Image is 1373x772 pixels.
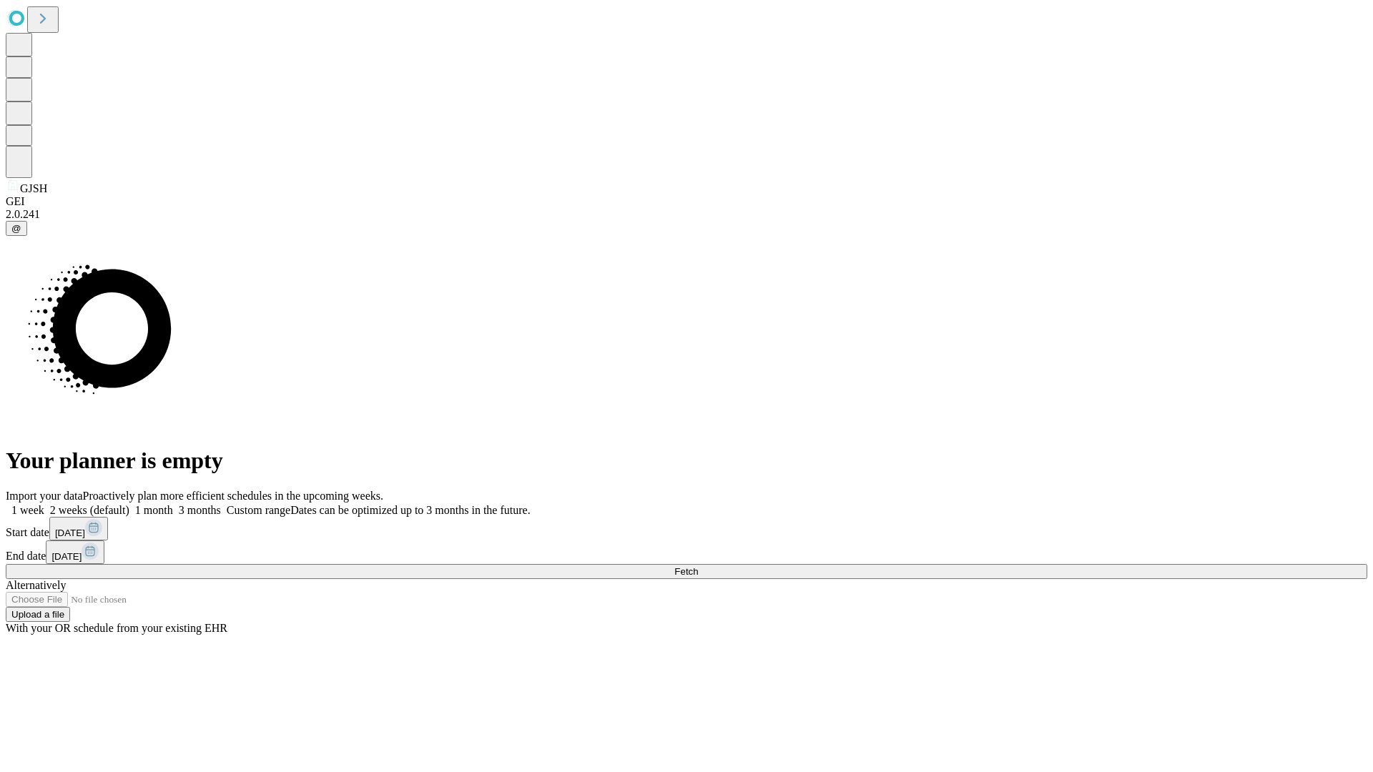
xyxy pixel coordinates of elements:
span: @ [11,223,21,234]
span: Proactively plan more efficient schedules in the upcoming weeks. [83,490,383,502]
span: GJSH [20,182,47,194]
span: [DATE] [51,551,82,562]
h1: Your planner is empty [6,447,1367,474]
span: Custom range [227,504,290,516]
button: Fetch [6,564,1367,579]
div: End date [6,540,1367,564]
div: 2.0.241 [6,208,1367,221]
button: @ [6,221,27,236]
span: 1 week [11,504,44,516]
div: GEI [6,195,1367,208]
span: 3 months [179,504,221,516]
span: Alternatively [6,579,66,591]
button: Upload a file [6,607,70,622]
button: [DATE] [46,540,104,564]
span: With your OR schedule from your existing EHR [6,622,227,634]
span: Dates can be optimized up to 3 months in the future. [290,504,530,516]
span: Fetch [674,566,698,577]
span: [DATE] [55,528,85,538]
button: [DATE] [49,517,108,540]
span: Import your data [6,490,83,502]
span: 2 weeks (default) [50,504,129,516]
span: 1 month [135,504,173,516]
div: Start date [6,517,1367,540]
